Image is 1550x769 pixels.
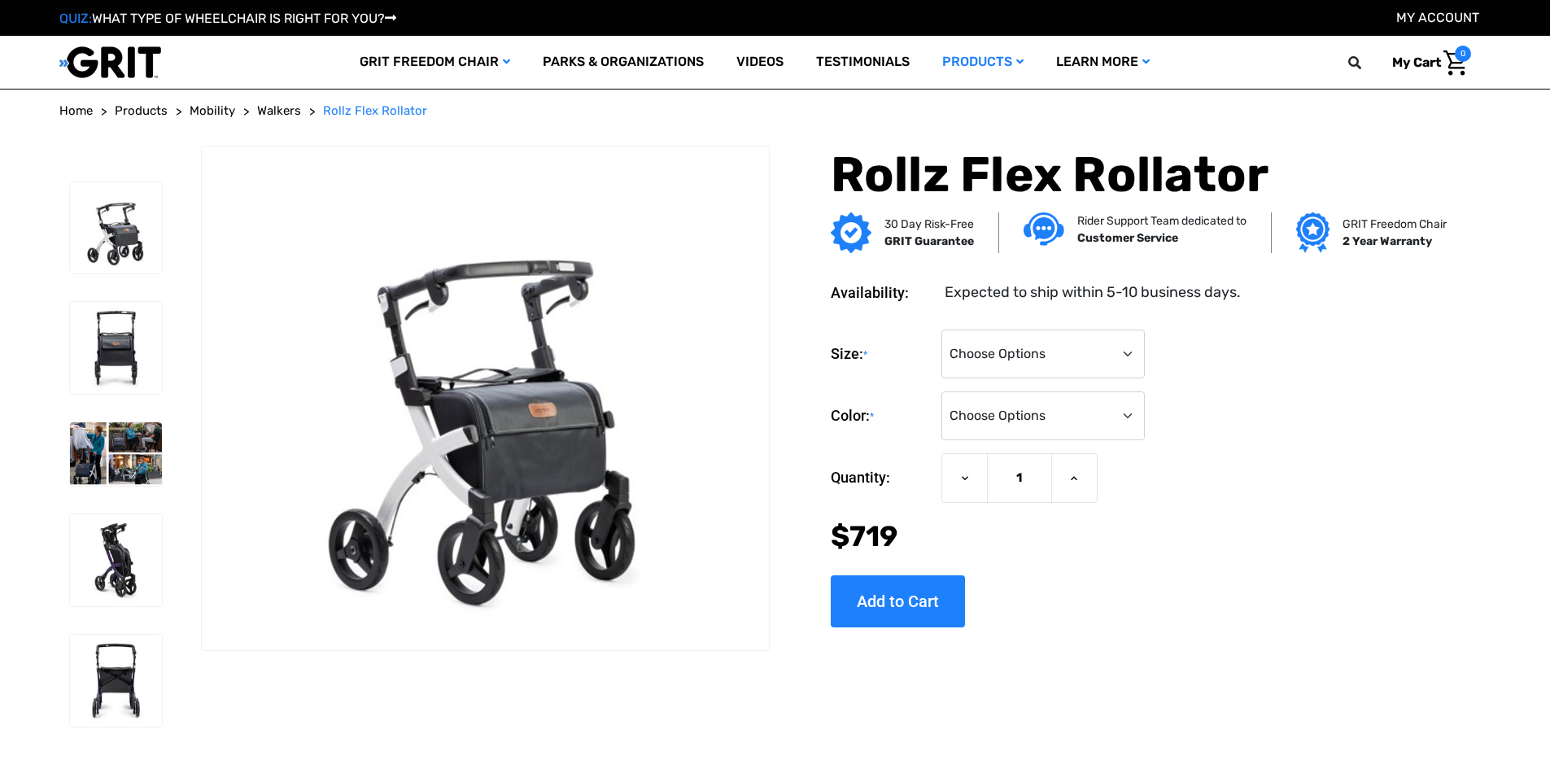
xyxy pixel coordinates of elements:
img: Rollz Flex Rollator [70,182,162,274]
img: Rollz Flex Rollator [202,146,768,651]
label: Quantity: [831,453,933,502]
a: Parks & Organizations [526,36,720,89]
img: Rollz Flex Rollator [70,635,162,727]
strong: Customer Service [1077,231,1178,245]
img: Rollz Flex Rollator [70,422,162,486]
input: Search [1356,46,1380,80]
span: QUIZ: [59,11,92,26]
p: Rider Support Team dedicated to [1077,212,1247,229]
a: Learn More [1040,36,1166,89]
a: Testimonials [800,36,926,89]
h1: Rollz Flex Rollator [831,146,1441,204]
span: $719 [831,519,897,553]
a: Videos [720,36,800,89]
img: Cart [1443,50,1467,76]
span: Walkers [257,103,301,118]
strong: GRIT Guarantee [884,234,974,248]
span: My Cart [1392,55,1441,70]
span: Mobility [190,103,235,118]
a: GRIT Freedom Chair [343,36,526,89]
dd: Expected to ship within 5-10 business days. [945,282,1241,304]
p: GRIT Freedom Chair [1343,216,1447,233]
img: Rollz Flex Rollator [70,302,162,394]
span: 0 [1455,46,1471,62]
a: Walkers [257,102,301,120]
a: Rollz Flex Rollator [323,102,427,120]
span: Products [115,103,168,118]
a: QUIZ:WHAT TYPE OF WHEELCHAIR IS RIGHT FOR YOU? [59,11,396,26]
label: Size: [831,330,933,379]
strong: 2 Year Warranty [1343,234,1432,248]
img: GRIT Guarantee [831,212,871,253]
input: Add to Cart [831,575,965,627]
a: Products [926,36,1040,89]
p: 30 Day Risk-Free [884,216,974,233]
dt: Availability: [831,282,933,304]
label: Color: [831,391,933,441]
span: Home [59,103,93,118]
span: Rollz Flex Rollator [323,103,427,118]
img: Grit freedom [1296,212,1330,253]
a: Cart with 0 items [1380,46,1471,80]
a: Mobility [190,102,235,120]
a: Account [1396,10,1479,25]
img: Rollz Flex Rollator [70,514,162,606]
a: Products [115,102,168,120]
img: Customer service [1024,212,1064,246]
a: Home [59,102,93,120]
img: GRIT All-Terrain Wheelchair and Mobility Equipment [59,46,161,79]
nav: Breadcrumb [59,102,1491,120]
